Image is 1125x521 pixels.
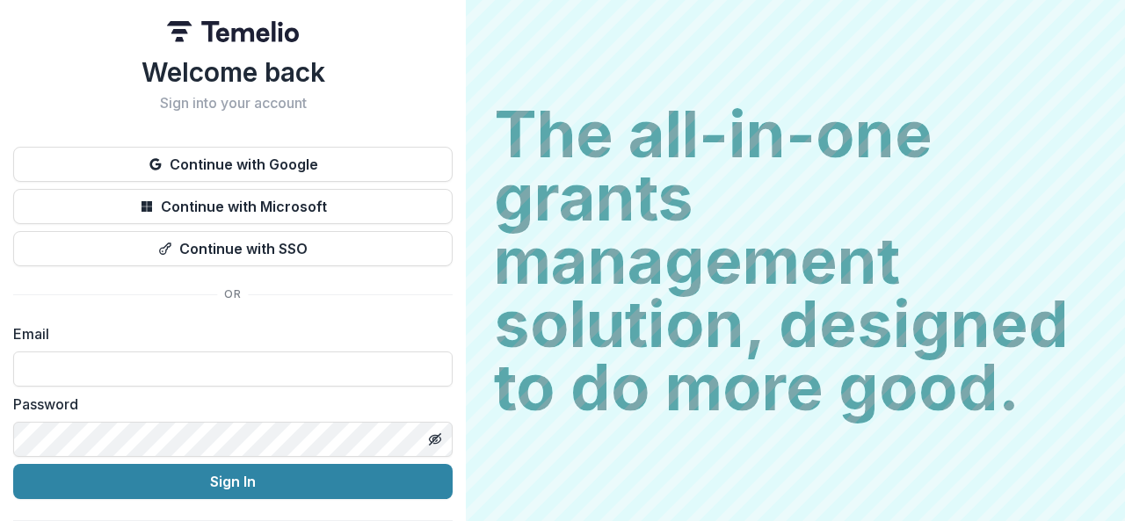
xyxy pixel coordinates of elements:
button: Continue with Microsoft [13,189,453,224]
img: Temelio [167,21,299,42]
h2: Sign into your account [13,95,453,112]
button: Continue with Google [13,147,453,182]
label: Password [13,394,442,415]
button: Continue with SSO [13,231,453,266]
h1: Welcome back [13,56,453,88]
label: Email [13,323,442,344]
button: Toggle password visibility [421,425,449,453]
button: Sign In [13,464,453,499]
